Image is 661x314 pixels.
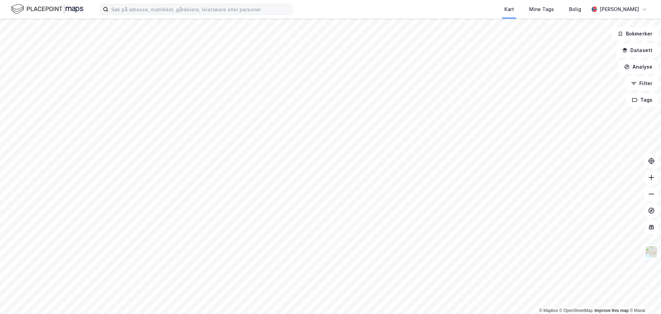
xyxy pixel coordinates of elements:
img: logo.f888ab2527a4732fd821a326f86c7f29.svg [11,3,83,15]
div: Bolig [569,5,581,13]
div: Mine Tags [529,5,554,13]
input: Søk på adresse, matrikkel, gårdeiere, leietakere eller personer [108,4,292,14]
div: Kontrollprogram for chat [627,281,661,314]
div: [PERSON_NAME] [600,5,639,13]
div: Kart [504,5,514,13]
iframe: Chat Widget [627,281,661,314]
